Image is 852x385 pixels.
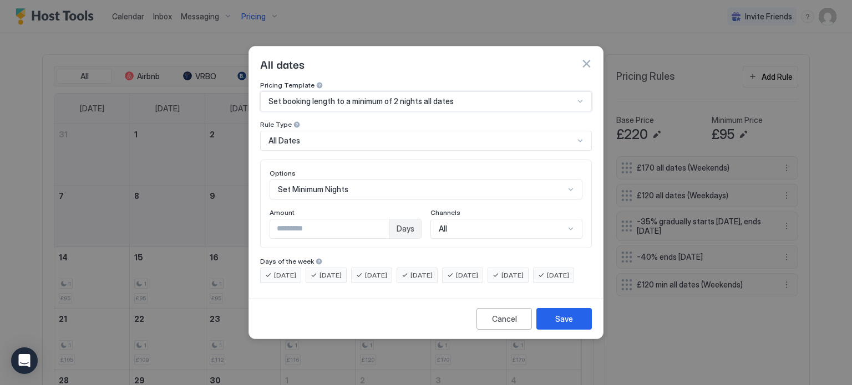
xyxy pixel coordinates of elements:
button: Cancel [476,308,532,330]
div: Open Intercom Messenger [11,347,38,374]
span: Rule Type [260,120,292,129]
span: All Dates [268,136,300,146]
span: Pricing Template [260,81,315,89]
div: Cancel [492,313,517,325]
span: Days of the week [260,257,314,265]
span: Options [270,169,296,177]
div: Save [555,313,573,325]
span: Set Minimum Nights [278,184,348,194]
span: [DATE] [365,270,387,280]
span: [DATE] [274,270,296,280]
span: [DATE] [319,270,342,280]
span: Set booking length to a minimum of 2 nights all dates [268,96,454,106]
span: All dates [260,55,305,72]
span: [DATE] [456,270,478,280]
span: [DATE] [547,270,569,280]
span: Amount [270,208,295,217]
span: Channels [430,208,460,217]
button: Save [536,308,592,330]
span: [DATE] [501,270,524,280]
span: [DATE] [410,270,433,280]
span: Days [397,224,414,234]
span: All [439,224,447,234]
input: Input Field [270,219,389,238]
